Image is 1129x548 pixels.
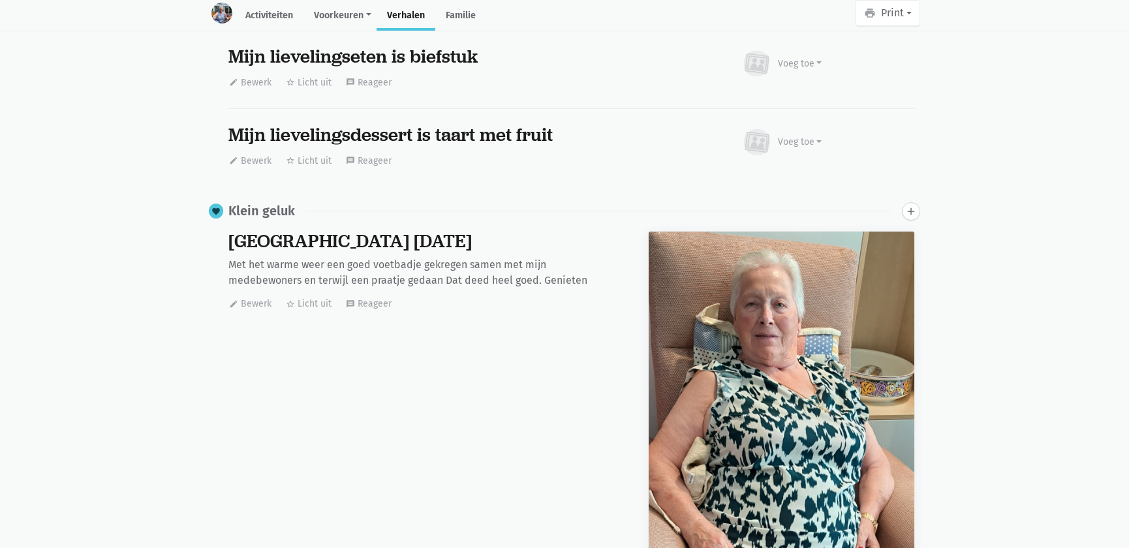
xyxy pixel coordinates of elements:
[228,294,272,314] button: Bewerk
[741,46,823,82] button: Voeg toe
[229,299,238,309] i: edit
[229,156,238,165] i: edit
[228,125,615,145] div: Mijn lievelingsdessert is taart met fruit
[864,7,876,19] i: print
[346,299,355,309] i: message
[345,72,392,93] button: Reageer
[778,57,822,70] div: Voeg toe
[778,135,822,149] div: Voeg toe
[285,151,332,171] button: Licht uit
[211,207,221,216] i: favorite
[235,3,303,31] a: Activiteiten
[228,151,272,171] button: Bewerk
[228,72,272,93] button: Bewerk
[228,46,615,67] div: Mijn lievelingseten is biefstuk
[435,3,486,31] a: Familie
[286,156,295,165] i: star_border
[286,78,295,87] i: star_border
[229,78,238,87] i: edit
[286,299,295,309] i: star_border
[228,257,615,288] div: Met het warme weer een goed voetbadje gekregen samen met mijn medebewoners en terwijl een praatje...
[741,125,823,160] button: Voeg toe
[346,78,355,87] i: message
[285,294,332,314] button: Licht uit
[211,3,232,23] img: resident-image
[377,3,435,31] a: Verhalen
[285,72,332,93] button: Licht uit
[345,294,392,314] button: Reageer
[228,231,615,252] div: [GEOGRAPHIC_DATA] [DATE]
[228,204,295,219] div: Klein geluk
[345,151,392,171] button: Reageer
[905,205,917,217] i: add
[346,156,355,165] i: message
[303,3,377,31] a: Voorkeuren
